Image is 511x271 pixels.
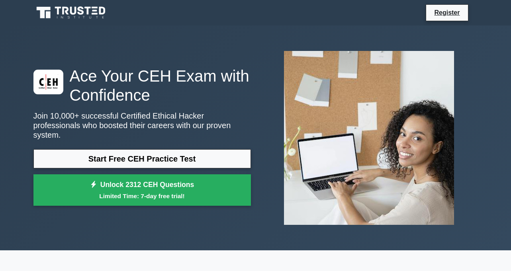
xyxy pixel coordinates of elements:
[33,174,251,206] a: Unlock 2312 CEH QuestionsLimited Time: 7-day free trial!
[43,191,241,201] small: Limited Time: 7-day free trial!
[33,149,251,168] a: Start Free CEH Practice Test
[33,66,251,105] h1: Ace Your CEH Exam with Confidence
[429,8,464,18] a: Register
[33,111,251,140] p: Join 10,000+ successful Certified Ethical Hacker professionals who boosted their careers with our...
